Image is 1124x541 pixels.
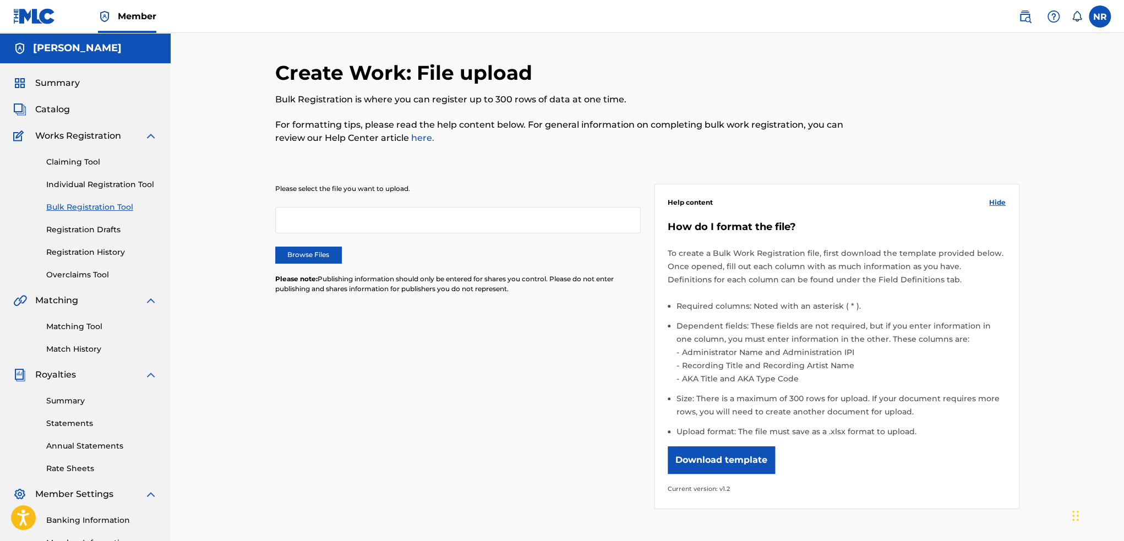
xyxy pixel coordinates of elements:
[679,372,1006,385] li: AKA Title and AKA Type Code
[144,294,157,307] img: expand
[46,224,157,236] a: Registration Drafts
[46,418,157,429] a: Statements
[35,488,113,501] span: Member Settings
[144,488,157,501] img: expand
[144,129,157,143] img: expand
[35,76,80,90] span: Summary
[676,392,1006,425] li: Size: There is a maximum of 300 rows for upload. If your document requires more rows, you will ne...
[275,118,848,145] p: For formatting tips, please read the help content below. For general information on completing bu...
[1069,488,1124,541] iframe: Chat Widget
[144,368,157,381] img: expand
[275,61,538,85] h2: Create Work: File upload
[35,294,78,307] span: Matching
[409,133,434,143] a: here.
[668,482,1006,495] p: Current version: v1.2
[275,93,848,106] p: Bulk Registration is where you can register up to 300 rows of data at one time.
[46,156,157,168] a: Claiming Tool
[1043,6,1065,28] div: Help
[13,76,80,90] a: SummarySummary
[668,247,1006,286] p: To create a Bulk Work Registration file, first download the template provided below. Once opened,...
[98,10,111,23] img: Top Rightsholder
[679,359,1006,372] li: Recording Title and Recording Artist Name
[668,221,1006,233] h5: How do I format the file?
[35,103,70,116] span: Catalog
[118,10,156,23] span: Member
[1014,6,1036,28] a: Public Search
[46,463,157,474] a: Rate Sheets
[13,103,26,116] img: Catalog
[13,103,70,116] a: CatalogCatalog
[46,395,157,407] a: Summary
[275,275,318,283] span: Please note:
[13,76,26,90] img: Summary
[1018,10,1032,23] img: search
[13,129,28,143] img: Works Registration
[1072,499,1079,532] div: Drag
[1071,11,1082,22] div: Notifications
[989,198,1006,207] span: Hide
[33,42,122,54] h5: Nahzier Rashaad Robinson
[13,488,26,501] img: Member Settings
[275,274,641,294] p: Publishing information should only be entered for shares you control. Please do not enter publish...
[13,368,26,381] img: Royalties
[46,343,157,355] a: Match History
[679,346,1006,359] li: Administrator Name and Administration IPI
[46,321,157,332] a: Matching Tool
[46,440,157,452] a: Annual Statements
[676,425,1006,438] li: Upload format: The file must save as a .xlsx format to upload.
[35,129,121,143] span: Works Registration
[46,247,157,258] a: Registration History
[1047,10,1060,23] img: help
[46,269,157,281] a: Overclaims Tool
[676,299,1006,319] li: Required columns: Noted with an asterisk ( * ).
[13,42,26,55] img: Accounts
[275,184,641,194] p: Please select the file you want to upload.
[13,294,27,307] img: Matching
[275,247,341,263] label: Browse Files
[35,368,76,381] span: Royalties
[668,446,775,474] button: Download template
[1089,6,1111,28] div: User Menu
[46,179,157,190] a: Individual Registration Tool
[13,8,56,24] img: MLC Logo
[46,515,157,526] a: Banking Information
[668,198,713,207] span: Help content
[46,201,157,213] a: Bulk Registration Tool
[676,319,1006,392] li: Dependent fields: These fields are not required, but if you enter information in one column, you ...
